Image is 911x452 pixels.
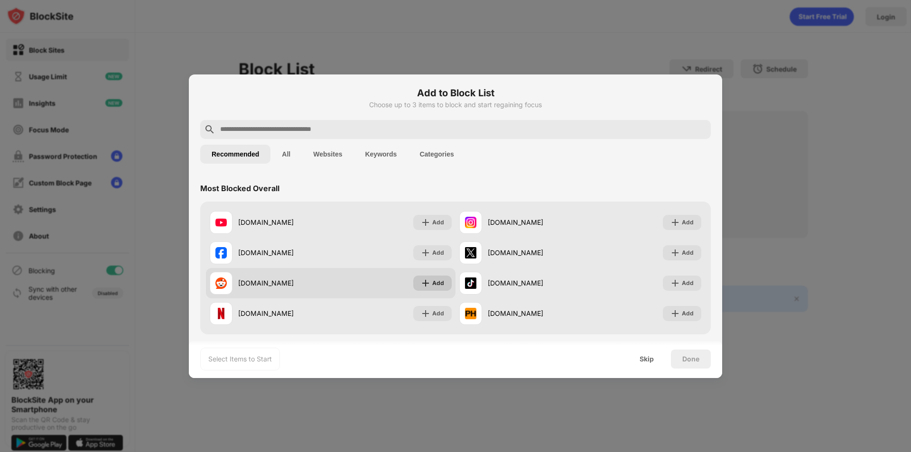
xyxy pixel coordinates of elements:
div: [DOMAIN_NAME] [488,278,580,288]
img: favicons [215,217,227,228]
img: favicons [215,247,227,258]
div: Most Blocked Overall [200,184,279,193]
div: [DOMAIN_NAME] [238,248,331,258]
div: Choose up to 3 items to block and start regaining focus [200,101,711,109]
button: Categories [408,145,465,164]
button: All [270,145,302,164]
div: Add [682,278,694,288]
img: favicons [465,217,476,228]
img: favicons [465,308,476,319]
div: Done [682,355,699,363]
div: Add [682,248,694,258]
button: Keywords [353,145,408,164]
div: Add [432,309,444,318]
div: [DOMAIN_NAME] [238,217,331,227]
button: Recommended [200,145,270,164]
button: Websites [302,145,353,164]
div: Add [682,309,694,318]
img: search.svg [204,124,215,135]
div: [DOMAIN_NAME] [488,308,580,318]
img: favicons [465,247,476,258]
div: Add [432,278,444,288]
img: favicons [215,308,227,319]
div: Add [432,218,444,227]
div: Select Items to Start [208,354,272,364]
h6: Add to Block List [200,86,711,100]
div: Add [432,248,444,258]
div: [DOMAIN_NAME] [238,308,331,318]
img: favicons [215,277,227,289]
div: [DOMAIN_NAME] [488,217,580,227]
div: [DOMAIN_NAME] [238,278,331,288]
div: Add [682,218,694,227]
img: favicons [465,277,476,289]
div: [DOMAIN_NAME] [488,248,580,258]
div: Skip [640,355,654,363]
